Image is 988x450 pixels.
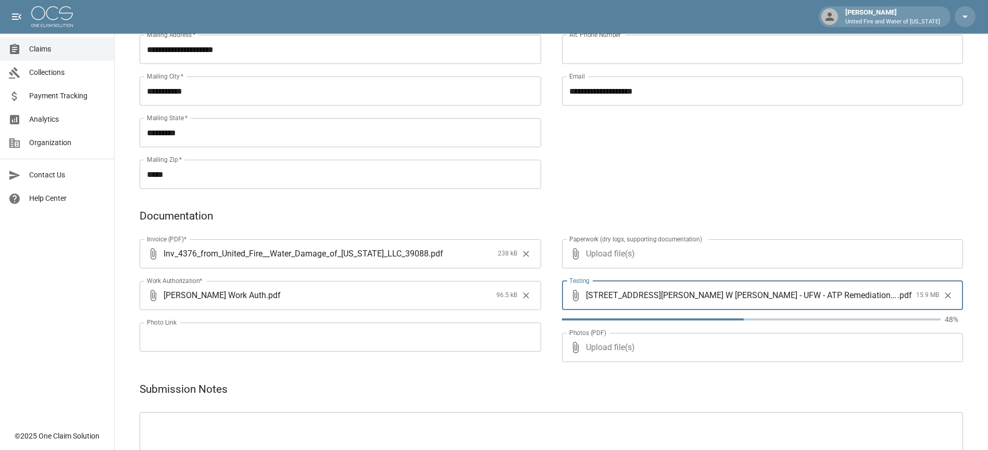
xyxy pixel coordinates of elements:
span: 15.9 MB [916,290,939,301]
label: Mailing Address [147,30,195,39]
span: Inv_4376_from_United_Fire__Water_Damage_of_[US_STATE]_LLC_39088 [164,248,429,260]
label: Mailing City [147,72,184,81]
button: Clear [518,288,534,303]
button: Clear [940,288,956,303]
span: Upload file(s) [586,333,935,362]
span: Upload file(s) [586,239,935,268]
p: United Fire and Water of [US_STATE] [845,18,940,27]
label: Testing [569,276,590,285]
span: 96.5 kB [496,290,517,301]
div: © 2025 One Claim Solution [15,431,99,441]
span: Payment Tracking [29,91,106,101]
span: Help Center [29,193,106,204]
button: Clear [518,246,534,262]
span: . pdf [429,248,443,260]
label: Email [569,72,585,81]
img: ocs-logo-white-transparent.png [31,6,73,27]
label: Work Authorization* [147,276,203,285]
label: Invoice (PDF)* [147,235,187,243]
span: Claims [29,44,106,55]
span: Contact Us [29,170,106,181]
label: Paperwork (dry logs, supporting documentation) [569,235,702,243]
span: Collections [29,67,106,78]
span: [PERSON_NAME] Work Auth [164,289,266,301]
label: Photos (PDF) [569,328,606,337]
label: Photo Link [147,318,177,327]
span: . pdf [266,289,281,301]
label: Mailing State [147,113,187,122]
label: Alt. Phone Number [569,30,621,39]
label: Mailing Zip [147,155,182,164]
span: 238 kB [498,249,517,259]
div: [PERSON_NAME] [841,7,944,26]
p: 48% [945,314,963,325]
span: . pdf [897,289,912,301]
button: open drawer [6,6,27,27]
span: Organization [29,137,106,148]
span: [STREET_ADDRESS][PERSON_NAME] W [PERSON_NAME] - UFW - ATP Remediation Scope 82725 [586,289,898,301]
span: Analytics [29,114,106,125]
